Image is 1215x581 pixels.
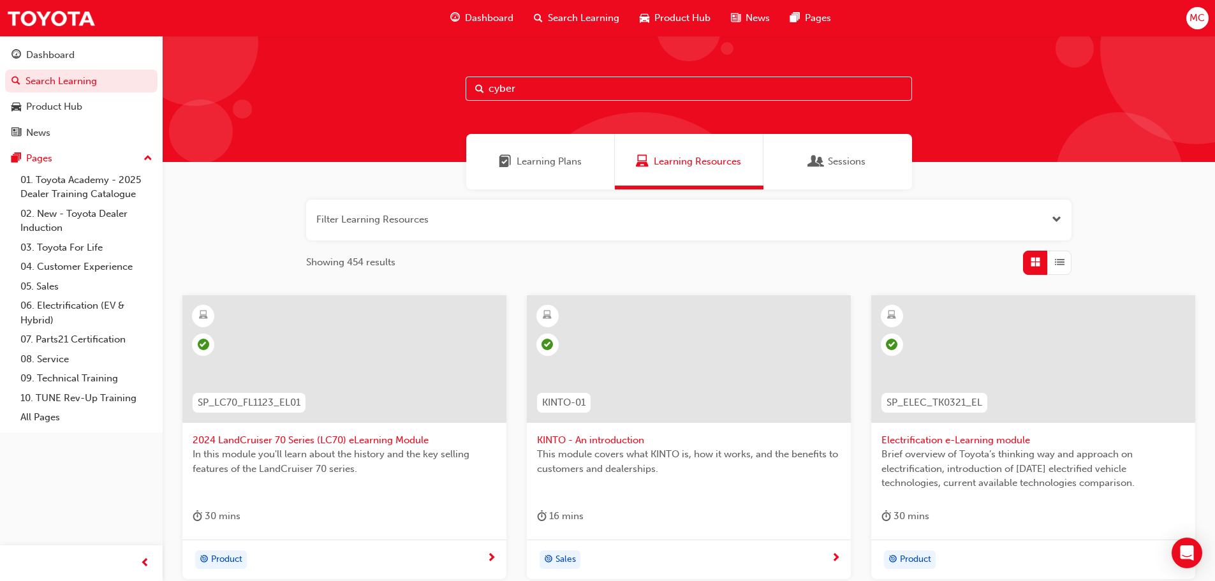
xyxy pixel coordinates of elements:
[193,508,202,524] span: duration-icon
[881,433,1185,448] span: Electrification e-Learning module
[1052,212,1061,227] button: Open the filter
[11,76,20,87] span: search-icon
[881,508,929,524] div: 30 mins
[537,447,841,476] span: This module covers what KINTO is, how it works, and the benefits to customers and dealerships.
[548,11,619,26] span: Search Learning
[15,388,158,408] a: 10. TUNE Rev-Up Training
[15,296,158,330] a: 06. Electrification (EV & Hybrid)
[26,151,52,166] div: Pages
[499,154,512,169] span: Learning Plans
[450,10,460,26] span: guage-icon
[731,10,740,26] span: news-icon
[881,447,1185,490] span: Brief overview of Toyota’s thinking way and approach on electrification, introduction of [DATE] e...
[780,5,841,31] a: pages-iconPages
[475,82,484,96] span: Search
[881,508,891,524] span: duration-icon
[556,552,576,567] span: Sales
[199,307,208,324] span: learningResourceType_ELEARNING-icon
[5,70,158,93] a: Search Learning
[886,339,897,350] span: learningRecordVerb_COMPLETE-icon
[15,369,158,388] a: 09. Technical Training
[5,43,158,67] a: Dashboard
[810,154,823,169] span: Sessions
[805,11,831,26] span: Pages
[211,552,242,567] span: Product
[541,339,553,350] span: learningRecordVerb_PASS-icon
[487,553,496,564] span: next-icon
[1031,255,1040,270] span: Grid
[630,5,721,31] a: car-iconProduct Hub
[306,255,395,270] span: Showing 454 results
[11,128,21,139] span: news-icon
[615,134,763,189] a: Learning ResourcesLearning Resources
[542,395,585,410] span: KINTO-01
[887,307,896,324] span: learningResourceType_ELEARNING-icon
[534,10,543,26] span: search-icon
[466,77,912,101] input: Search...
[543,307,552,324] span: learningResourceType_ELEARNING-icon
[537,508,547,524] span: duration-icon
[198,339,209,350] span: learningRecordVerb_PASS-icon
[721,5,780,31] a: news-iconNews
[193,433,496,448] span: 2024 LandCruiser 70 Series (LC70) eLearning Module
[466,134,615,189] a: Learning PlansLearning Plans
[1172,538,1202,568] div: Open Intercom Messenger
[524,5,630,31] a: search-iconSearch Learning
[15,257,158,277] a: 04. Customer Experience
[15,277,158,297] a: 05. Sales
[888,552,897,568] span: target-icon
[26,99,82,114] div: Product Hub
[887,395,982,410] span: SP_ELEC_TK0321_EL
[26,48,75,63] div: Dashboard
[200,552,209,568] span: target-icon
[1055,255,1064,270] span: List
[11,50,21,61] span: guage-icon
[1186,7,1209,29] button: MC
[465,11,513,26] span: Dashboard
[6,4,96,33] img: Trak
[640,10,649,26] span: car-icon
[11,153,21,165] span: pages-icon
[763,134,912,189] a: SessionsSessions
[15,349,158,369] a: 08. Service
[828,154,865,169] span: Sessions
[15,170,158,204] a: 01. Toyota Academy - 2025 Dealer Training Catalogue
[746,11,770,26] span: News
[15,408,158,427] a: All Pages
[5,121,158,145] a: News
[5,147,158,170] button: Pages
[11,101,21,113] span: car-icon
[654,11,711,26] span: Product Hub
[537,433,841,448] span: KINTO - An introduction
[900,552,931,567] span: Product
[193,447,496,476] span: In this module you'll learn about the history and the key selling features of the LandCruiser 70 ...
[1189,11,1205,26] span: MC
[831,553,841,564] span: next-icon
[544,552,553,568] span: target-icon
[527,295,851,580] a: KINTO-01KINTO - An introductionThis module covers what KINTO is, how it works, and the benefits t...
[193,508,240,524] div: 30 mins
[654,154,741,169] span: Learning Resources
[140,555,150,571] span: prev-icon
[182,295,506,580] a: SP_LC70_FL1123_EL012024 LandCruiser 70 Series (LC70) eLearning ModuleIn this module you'll learn ...
[198,395,300,410] span: SP_LC70_FL1123_EL01
[15,238,158,258] a: 03. Toyota For Life
[517,154,582,169] span: Learning Plans
[5,95,158,119] a: Product Hub
[636,154,649,169] span: Learning Resources
[144,151,152,167] span: up-icon
[15,330,158,349] a: 07. Parts21 Certification
[440,5,524,31] a: guage-iconDashboard
[5,41,158,147] button: DashboardSearch LearningProduct HubNews
[15,204,158,238] a: 02. New - Toyota Dealer Induction
[26,126,50,140] div: News
[871,295,1195,580] a: SP_ELEC_TK0321_ELElectrification e-Learning moduleBrief overview of Toyota’s thinking way and app...
[537,508,584,524] div: 16 mins
[790,10,800,26] span: pages-icon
